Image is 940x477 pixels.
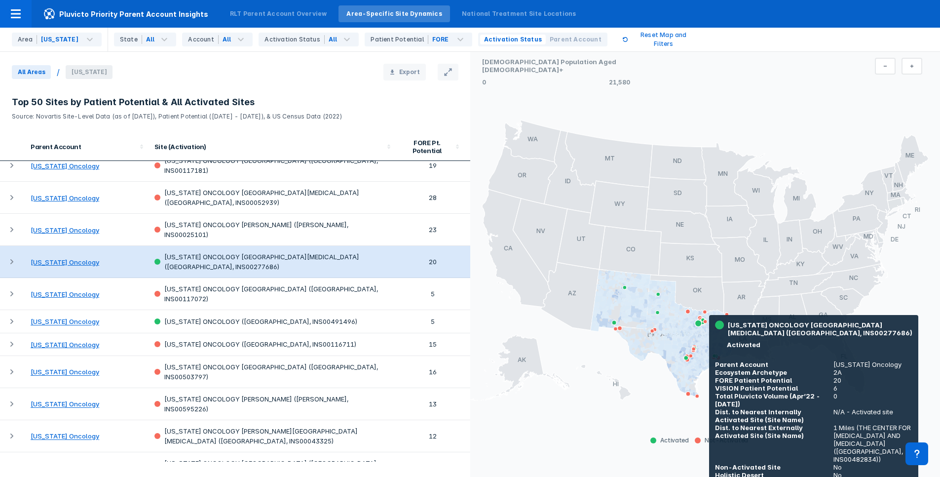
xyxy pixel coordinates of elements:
[482,79,486,86] p: 0
[154,188,390,207] div: [US_STATE] ONCOLOGY [GEOGRAPHIC_DATA][MEDICAL_DATA] ([GEOGRAPHIC_DATA], INS00052939)
[222,5,335,22] a: RLT Parent Account Overview
[154,394,390,414] div: [US_STATE] ONCOLOGY [PERSON_NAME] ([PERSON_NAME], INS00595226)
[396,278,470,310] td: 5
[230,9,327,18] div: RLT Parent Account Overview
[399,68,420,77] span: Export
[550,35,602,44] span: Parent Account
[371,35,428,44] div: Patient Potential
[462,9,576,18] div: National Treatment Site Locations
[396,356,470,388] td: 16
[396,182,470,214] td: 28
[546,35,605,44] button: Parent Account
[609,79,630,86] p: 21,580
[338,5,450,22] a: Area-Specific Site Dynamics
[12,96,458,108] h3: Top 50 Sites by Patient Potential & All Activated Sites
[630,31,697,48] p: Reset Map and Filters
[402,139,452,155] div: FORE Pt. Potential
[383,64,426,80] button: Export
[154,284,390,304] div: [US_STATE] ONCOLOGY [GEOGRAPHIC_DATA] ([GEOGRAPHIC_DATA], INS00117072)
[31,433,99,440] a: [US_STATE] Oncology
[31,258,99,266] a: [US_STATE] Oncology
[31,162,99,170] a: [US_STATE] Oncology
[31,143,137,151] div: Parent Account
[154,252,390,272] div: [US_STATE] ONCOLOGY [GEOGRAPHIC_DATA][MEDICAL_DATA] ([GEOGRAPHIC_DATA], INS00277686)
[154,339,390,349] div: [US_STATE] ONCOLOGY ([GEOGRAPHIC_DATA], INS00116711)
[692,437,751,444] div: Not-Activated
[12,108,458,121] p: Source: Novartis Site-Level Data (as of [DATE]), Patient Potential ([DATE] - [DATE]), & US Census...
[154,362,390,382] div: [US_STATE] ONCOLOGY [GEOGRAPHIC_DATA] ([GEOGRAPHIC_DATA], INS00503797)
[154,156,390,175] div: [US_STATE] ONCOLOGY [GEOGRAPHIC_DATA] ([GEOGRAPHIC_DATA], INS00117181)
[120,35,142,44] div: State
[484,35,542,44] span: Activation Status
[57,67,60,77] div: /
[31,368,99,376] a: [US_STATE] Oncology
[432,35,449,44] div: FORE
[41,35,78,44] div: [US_STATE]
[610,28,709,51] button: Reset Map and Filters
[154,317,390,326] div: [US_STATE] ONCOLOGY ([GEOGRAPHIC_DATA], INS00491496)
[454,5,584,22] a: National Treatment Site Locations
[396,310,470,333] td: 5
[154,426,390,446] div: [US_STATE] ONCOLOGY [PERSON_NAME][GEOGRAPHIC_DATA][MEDICAL_DATA] ([GEOGRAPHIC_DATA], INS00043325)
[66,65,113,79] span: [US_STATE]
[223,35,231,44] div: All
[32,8,220,20] span: Pluvicto Priority Parent Account Insights
[31,226,99,234] a: [US_STATE] Oncology
[396,420,470,452] td: 12
[396,333,470,356] td: 15
[264,35,324,44] div: Activation Status
[905,442,928,465] div: Contact Support
[396,214,470,246] td: 23
[154,143,384,151] div: Site (Activation)
[396,388,470,420] td: 13
[31,194,99,202] a: [US_STATE] Oncology
[480,35,546,44] button: Activation Status
[31,290,99,298] a: [US_STATE] Oncology
[31,318,99,326] a: [US_STATE] Oncology
[647,437,692,444] div: Activated
[146,35,155,44] div: All
[346,9,442,18] div: Area-Specific Site Dynamics
[12,65,51,79] span: All Areas
[154,220,390,239] div: [US_STATE] ONCOLOGY [PERSON_NAME] ([PERSON_NAME], INS00025101)
[482,58,630,76] h1: [DEMOGRAPHIC_DATA] Population Aged [DEMOGRAPHIC_DATA]+
[31,341,99,349] a: [US_STATE] Oncology
[188,35,218,44] div: Account
[31,400,99,408] a: [US_STATE] Oncology
[329,35,338,44] div: All
[396,150,470,182] td: 19
[18,35,37,44] div: Area
[396,246,470,278] td: 20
